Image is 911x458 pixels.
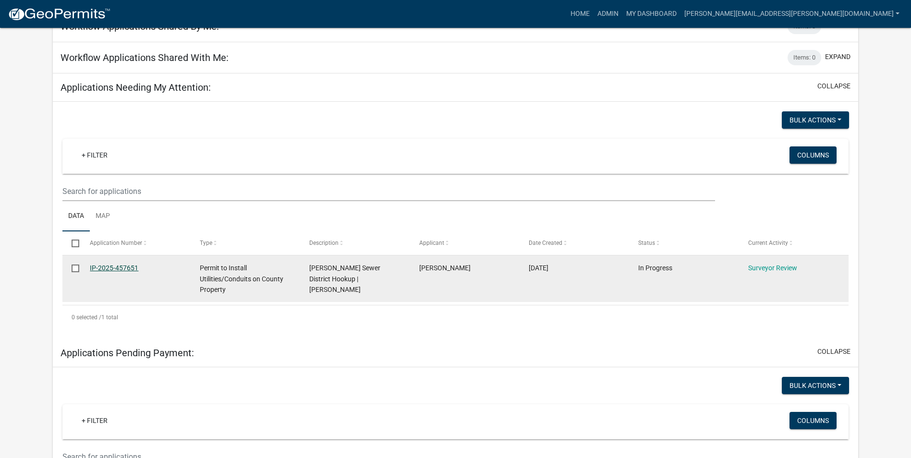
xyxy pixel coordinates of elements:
[629,231,739,254] datatable-header-cell: Status
[567,5,594,23] a: Home
[309,240,339,246] span: Description
[788,50,821,65] div: Items: 0
[62,231,81,254] datatable-header-cell: Select
[520,231,629,254] datatable-header-cell: Date Created
[81,231,190,254] datatable-header-cell: Application Number
[62,201,90,232] a: Data
[825,21,850,31] button: expand
[782,111,849,129] button: Bulk Actions
[200,240,212,246] span: Type
[419,240,444,246] span: Applicant
[739,231,848,254] datatable-header-cell: Current Activity
[74,146,115,164] a: + Filter
[638,264,672,272] span: In Progress
[300,231,410,254] datatable-header-cell: Description
[61,347,194,359] h5: Applications Pending Payment:
[410,231,519,254] datatable-header-cell: Applicant
[62,305,849,329] div: 1 total
[529,240,562,246] span: Date Created
[61,52,229,63] h5: Workflow Applications Shared With Me:
[817,81,850,91] button: collapse
[817,347,850,357] button: collapse
[782,377,849,394] button: Bulk Actions
[200,264,283,294] span: Permit to Install Utilities/Conduits on County Property
[72,314,101,321] span: 0 selected /
[309,264,380,294] span: Taylor Sewer District Hookup | Ted Secrease
[680,5,903,23] a: [PERSON_NAME][EMAIL_ADDRESS][PERSON_NAME][DOMAIN_NAME]
[74,412,115,429] a: + Filter
[748,240,788,246] span: Current Activity
[61,82,211,93] h5: Applications Needing My Attention:
[594,5,622,23] a: Admin
[90,240,142,246] span: Application Number
[529,264,548,272] span: 07/31/2025
[790,412,837,429] button: Columns
[790,146,837,164] button: Columns
[825,52,850,62] button: expand
[191,231,300,254] datatable-header-cell: Type
[638,240,655,246] span: Status
[622,5,680,23] a: My Dashboard
[90,201,116,232] a: Map
[90,264,138,272] a: IP-2025-457651
[419,264,471,272] span: Ted
[748,264,797,272] a: Surveyor Review
[62,181,715,201] input: Search for applications
[53,102,858,339] div: collapse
